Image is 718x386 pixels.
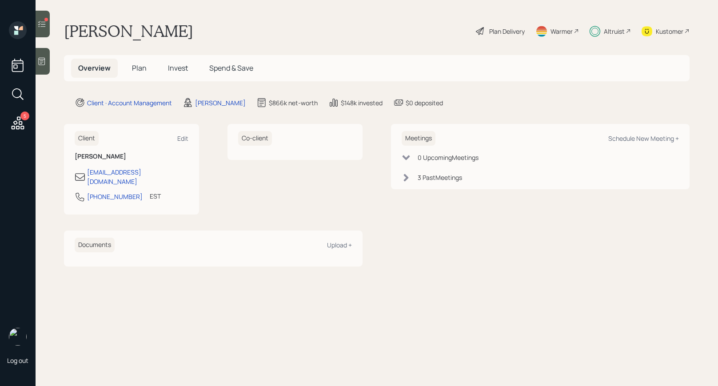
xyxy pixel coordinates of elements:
span: Invest [168,63,188,73]
div: [EMAIL_ADDRESS][DOMAIN_NAME] [87,167,188,186]
h6: Meetings [402,131,435,146]
div: Plan Delivery [489,27,525,36]
div: 3 Past Meeting s [418,173,462,182]
h6: [PERSON_NAME] [75,153,188,160]
div: Edit [177,134,188,143]
div: [PERSON_NAME] [195,98,246,107]
div: Altruist [604,27,625,36]
div: Log out [7,356,28,365]
h6: Client [75,131,99,146]
div: [PHONE_NUMBER] [87,192,143,201]
img: treva-nostdahl-headshot.png [9,328,27,346]
span: Plan [132,63,147,73]
div: $0 deposited [406,98,443,107]
div: Client · Account Management [87,98,172,107]
div: 0 Upcoming Meeting s [418,153,479,162]
div: $866k net-worth [269,98,318,107]
div: Warmer [550,27,573,36]
h6: Co-client [238,131,272,146]
div: EST [150,191,161,201]
h1: [PERSON_NAME] [64,21,193,41]
div: Schedule New Meeting + [608,134,679,143]
div: 5 [20,111,29,120]
span: Spend & Save [209,63,253,73]
div: Kustomer [656,27,683,36]
span: Overview [78,63,111,73]
div: $148k invested [341,98,383,107]
div: Upload + [327,241,352,249]
h6: Documents [75,238,115,252]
